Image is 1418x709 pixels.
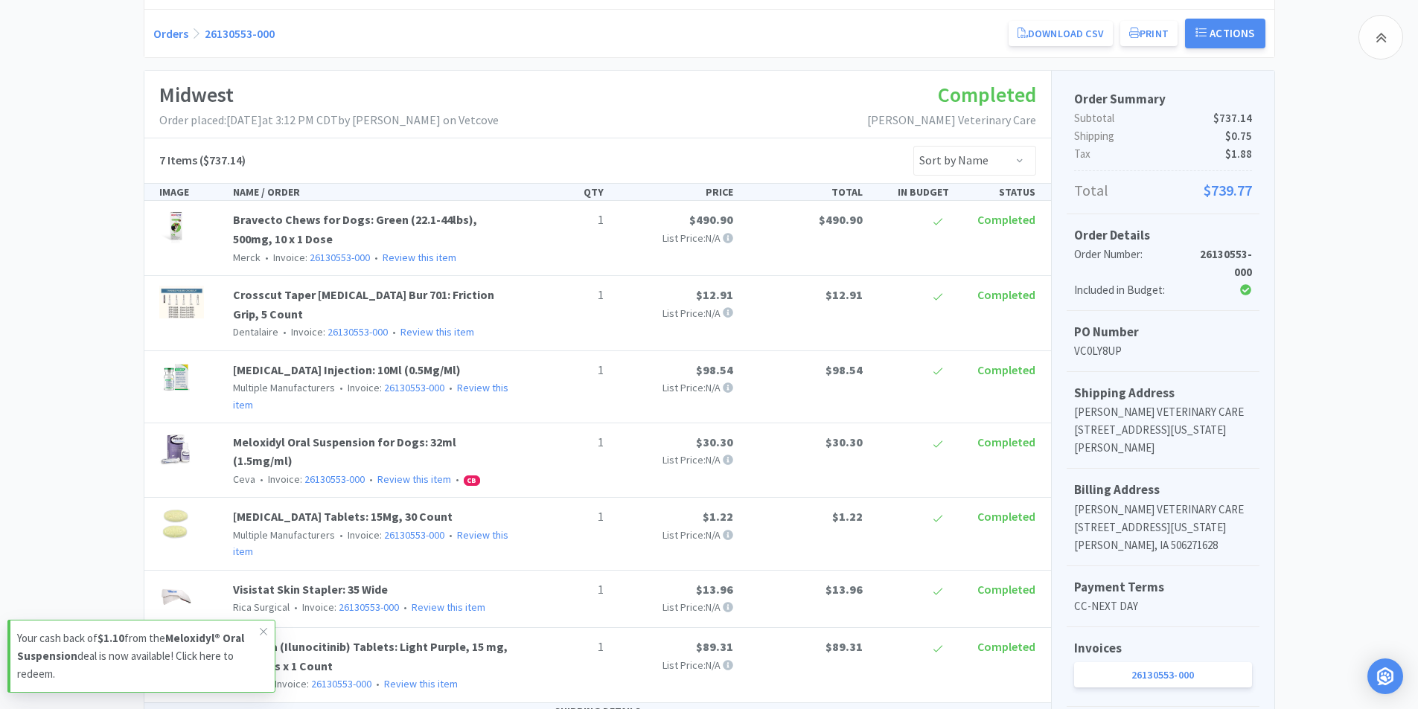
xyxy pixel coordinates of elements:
[153,184,228,200] div: IMAGE
[159,153,197,167] span: 7 Items
[977,362,1035,377] span: Completed
[832,509,863,524] span: $1.22
[610,184,739,200] div: PRICE
[328,325,388,339] a: 26130553-000
[1074,519,1252,536] p: [STREET_ADDRESS][US_STATE]
[1074,501,1252,519] p: [PERSON_NAME] VETERINARY CARE
[1213,109,1252,127] span: $737.14
[616,305,733,321] p: List Price: N/A
[390,325,398,339] span: •
[819,212,863,227] span: $490.90
[447,381,455,394] span: •
[1074,536,1252,554] p: [PERSON_NAME], IA 506271628
[977,287,1035,302] span: Completed
[739,184,869,200] div: TOTAL
[367,472,375,486] span: •
[616,527,733,543] p: List Price: N/A
[159,361,192,394] img: c8f50e77bc8140efbc5e2757e1229131_710880.jpeg
[1074,145,1252,163] p: Tax
[233,600,290,614] span: Rica Surgical
[977,434,1035,449] span: Completed
[1074,89,1252,109] h5: Order Summary
[263,251,271,264] span: •
[977,639,1035,654] span: Completed
[453,472,462,486] span: •
[98,631,124,645] strong: $1.10
[825,434,863,449] span: $30.30
[233,362,461,377] a: [MEDICAL_DATA] Injection: 10Ml (0.5Mg/Ml)
[233,381,335,394] span: Multiple Manufacturers
[616,452,733,468] p: List Price: N/A
[311,677,371,690] a: 26130553-000
[1200,247,1252,279] strong: 26130553-000
[335,381,444,394] span: Invoice:
[696,582,733,597] span: $13.96
[372,251,380,264] span: •
[825,582,863,597] span: $13.96
[825,287,863,302] span: $12.91
[1204,179,1252,202] span: $739.77
[1185,19,1265,48] button: Actions
[1074,480,1252,500] h5: Billing Address
[384,381,444,394] a: 26130553-000
[401,600,409,614] span: •
[696,362,733,377] span: $98.54
[616,657,733,673] p: List Price: N/A
[233,528,335,542] span: Multiple Manufacturers
[955,184,1041,200] div: STATUS
[227,184,523,200] div: NAME / ORDER
[529,361,604,380] p: 1
[529,433,604,452] p: 1
[1120,21,1178,46] button: Print
[159,580,192,613] img: 504239d2f7484a60b508e692d4b59084_124533.jpeg
[523,184,610,200] div: QTY
[337,381,345,394] span: •
[616,599,733,615] p: List Price: N/A
[384,528,444,542] a: 26130553-000
[233,639,508,673] a: Zenrelia (Ilunocitinib) Tablets: Light Purple, 15 mg, 90 Doses x 1 Count
[1074,281,1192,299] div: Included in Budget:
[1074,638,1252,658] h5: Invoices
[233,251,261,264] span: Merck
[205,26,275,41] a: 26130553-000
[1074,662,1252,687] a: 26130553-000
[1074,179,1252,202] p: Total
[159,433,192,466] img: 57d9210d05e84376b456467d66beccce_120506.jpeg
[1009,21,1113,46] a: Download CSV
[233,381,508,411] a: Review this item
[529,507,604,527] p: 1
[1074,342,1252,360] p: VC0LY8UP
[290,600,399,614] span: Invoice:
[233,434,456,469] a: Meloxidyl Oral Suspension for Dogs: 32ml (1.5mg/ml)
[616,230,733,246] p: List Price: N/A
[1074,383,1252,403] h5: Shipping Address
[281,325,289,339] span: •
[233,287,494,321] a: Crosscut Taper [MEDICAL_DATA] Bur 701: Friction Grip, 5 Count
[977,509,1035,524] span: Completed
[1074,109,1252,127] p: Subtotal
[292,600,300,614] span: •
[938,81,1036,108] span: Completed
[261,251,370,264] span: Invoice:
[412,600,485,614] a: Review this item
[1367,658,1403,694] div: Open Intercom Messenger
[1074,403,1252,457] p: [PERSON_NAME] VETERINARY CARE [STREET_ADDRESS][US_STATE][PERSON_NAME]
[159,78,499,112] h1: Midwest
[258,472,266,486] span: •
[400,325,474,339] a: Review this item
[383,251,456,264] a: Review this item
[233,582,388,597] a: Visistat Skin Stapler: 35 Wide
[153,26,188,41] a: Orders
[337,528,345,542] span: •
[703,509,733,524] span: $1.22
[159,211,192,243] img: 61312c7509ef429a8dc8f48e3153fb1a_117130.jpeg
[977,582,1035,597] span: Completed
[374,677,382,690] span: •
[529,211,604,230] p: 1
[1074,246,1192,281] div: Order Number:
[1074,597,1252,615] p: CC-NEXT DAY
[233,472,255,486] span: Ceva
[278,325,388,339] span: Invoice:
[689,212,733,227] span: $490.90
[1074,577,1252,597] h5: Payment Terms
